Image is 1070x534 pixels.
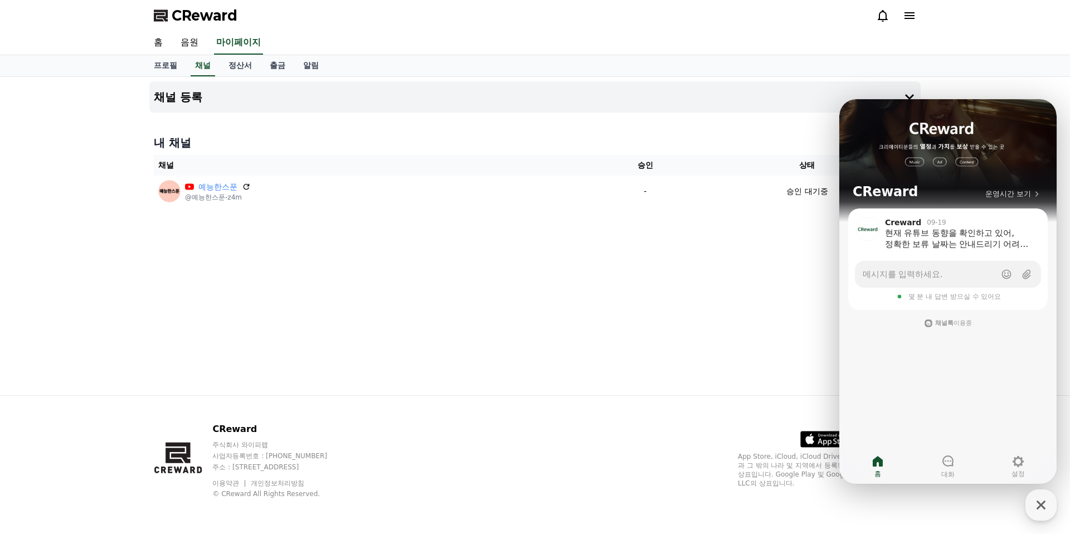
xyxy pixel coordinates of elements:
[145,31,172,55] a: 홈
[172,7,237,25] span: CReward
[597,186,694,197] p: -
[592,155,698,176] th: 승인
[154,135,916,151] h4: 내 채널
[212,463,348,472] p: 주소 : [STREET_ADDRESS]
[212,479,247,487] a: 이용약관
[154,155,592,176] th: 채널
[212,489,348,498] p: © CReward All Rights Reserved.
[149,81,921,113] button: 채널 등록
[154,91,202,103] h4: 채널 등록
[220,55,261,76] a: 정산서
[839,99,1057,484] iframe: Channel chat
[145,55,186,76] a: 프로필
[698,155,916,176] th: 상태
[212,423,348,436] p: CReward
[738,452,916,488] p: App Store, iCloud, iCloud Drive 및 iTunes Store는 미국과 그 밖의 나라 및 지역에서 등록된 Apple Inc.의 서비스 상표입니다. Goo...
[154,7,237,25] a: CReward
[251,479,304,487] a: 개인정보처리방침
[212,452,348,460] p: 사업자등록번호 : [PHONE_NUMBER]
[185,193,251,202] p: @예능한스푼-z4m
[786,186,828,197] p: 승인 대기중
[198,181,237,193] a: 예능한스푼
[191,55,215,76] a: 채널
[158,180,181,202] img: 예능한스푼
[214,31,263,55] a: 마이페이지
[294,55,328,76] a: 알림
[172,31,207,55] a: 음원
[261,55,294,76] a: 출금
[212,440,348,449] p: 주식회사 와이피랩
